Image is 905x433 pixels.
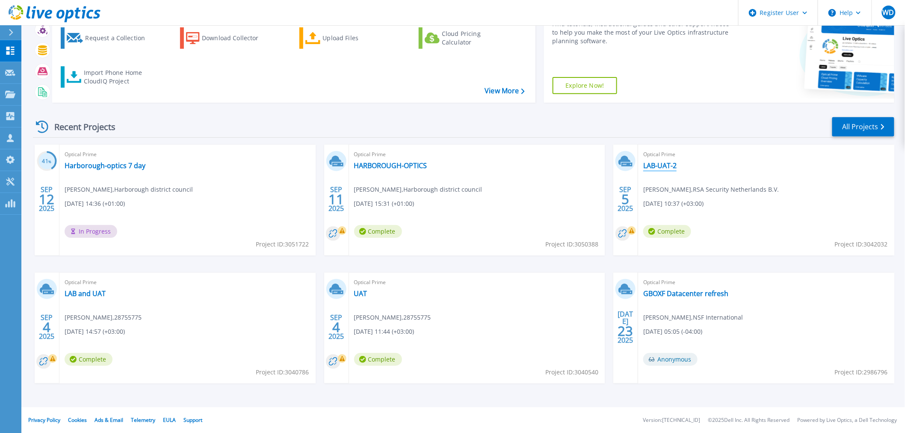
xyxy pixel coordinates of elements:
span: 4 [43,323,50,331]
span: [DATE] 14:57 (+03:00) [65,327,125,336]
span: Optical Prime [354,150,600,159]
a: Support [183,416,202,424]
span: Optical Prime [643,150,889,159]
span: [DATE] 15:31 (+01:00) [354,199,414,208]
div: Recent Projects [33,116,127,137]
a: Upload Files [299,27,395,49]
span: 5 [622,196,630,203]
div: Upload Files [323,30,391,47]
div: [DATE] 2025 [618,311,634,343]
span: 12 [39,196,54,203]
a: Telemetry [131,416,155,424]
span: Complete [354,353,402,366]
span: Complete [643,225,691,238]
span: [PERSON_NAME] , RSA Security Netherlands B.V. [643,185,779,194]
div: SEP 2025 [38,184,55,215]
span: [PERSON_NAME] , Harborough district council [354,185,482,194]
div: SEP 2025 [618,184,634,215]
a: Download Collector [180,27,275,49]
div: Find tutorials, instructional guides and other support videos to help you make the most of your L... [553,20,732,45]
span: Complete [65,353,112,366]
a: Ads & Email [95,416,123,424]
a: Cloud Pricing Calculator [419,27,514,49]
span: [PERSON_NAME] , 28755775 [354,313,431,322]
a: EULA [163,416,176,424]
div: Request a Collection [85,30,154,47]
a: Privacy Policy [28,416,60,424]
span: % [48,159,51,164]
span: 4 [332,323,340,331]
div: SEP 2025 [328,184,344,215]
span: 23 [618,327,633,335]
div: Import Phone Home CloudIQ Project [84,68,151,86]
li: © 2025 Dell Inc. All Rights Reserved [708,418,790,423]
a: LAB-UAT-2 [643,161,677,170]
div: Cloud Pricing Calculator [442,30,510,47]
div: SEP 2025 [38,311,55,343]
span: In Progress [65,225,117,238]
span: Anonymous [643,353,698,366]
span: [DATE] 11:44 (+03:00) [354,327,414,336]
a: View More [485,87,524,95]
span: [PERSON_NAME] , NSF International [643,313,743,322]
a: HARBOROUGH-OPTICS [354,161,427,170]
span: Project ID: 3040540 [545,368,598,377]
a: UAT [354,289,367,298]
a: LAB and UAT [65,289,106,298]
a: Request a Collection [61,27,156,49]
span: Optical Prime [354,278,600,287]
span: Project ID: 3051722 [256,240,309,249]
span: [DATE] 14:36 (+01:00) [65,199,125,208]
span: [DATE] 05:05 (-04:00) [643,327,702,336]
div: Download Collector [202,30,270,47]
a: All Projects [832,117,894,136]
span: Project ID: 3050388 [545,240,598,249]
span: Optical Prime [643,278,889,287]
li: Version: [TECHNICAL_ID] [643,418,701,423]
a: Harborough-optics 7 day [65,161,145,170]
a: Explore Now! [553,77,618,94]
span: Optical Prime [65,150,311,159]
a: GBOXF Datacenter refresh [643,289,728,298]
span: WD [883,9,894,16]
div: SEP 2025 [328,311,344,343]
a: Cookies [68,416,87,424]
span: Project ID: 2986796 [835,368,888,377]
span: [DATE] 10:37 (+03:00) [643,199,704,208]
span: [PERSON_NAME] , 28755775 [65,313,142,322]
li: Powered by Live Optics, a Dell Technology [798,418,897,423]
span: Optical Prime [65,278,311,287]
span: Complete [354,225,402,238]
span: Project ID: 3040786 [256,368,309,377]
h3: 41 [37,157,57,166]
span: Project ID: 3042032 [835,240,888,249]
span: 11 [328,196,344,203]
span: [PERSON_NAME] , Harborough district council [65,185,193,194]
